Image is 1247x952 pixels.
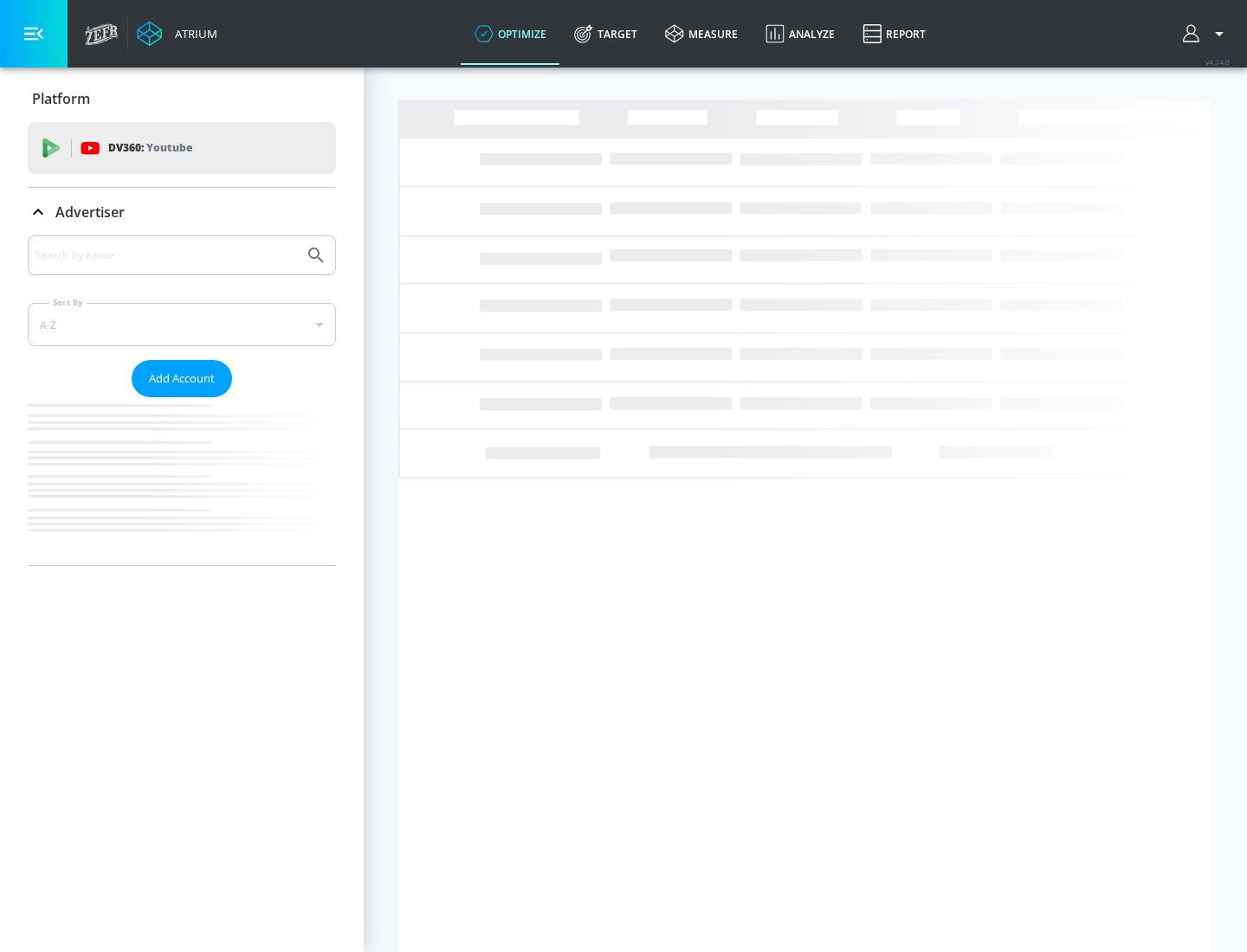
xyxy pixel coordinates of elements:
[560,3,651,65] a: Target
[28,303,336,346] div: A-Z
[108,138,192,158] p: DV360:
[168,26,217,42] div: Atrium
[849,3,940,65] a: Report
[28,188,336,236] div: Advertiser
[28,235,336,565] div: Advertiser
[49,297,87,308] label: Sort By
[28,122,336,174] div: DV360: Youtube
[752,3,849,65] a: Analyze
[55,203,125,222] p: Advertiser
[28,397,336,565] nav: list of Advertiser
[149,369,215,389] span: Add Account
[1205,57,1230,67] span: v 4.24.0
[28,74,336,123] div: Platform
[461,3,560,65] a: optimize
[137,21,217,47] a: Atrium
[146,138,192,157] p: Youtube
[35,244,297,267] input: Search by name
[132,360,232,397] button: Add Account
[651,3,752,65] a: measure
[32,89,90,108] p: Platform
